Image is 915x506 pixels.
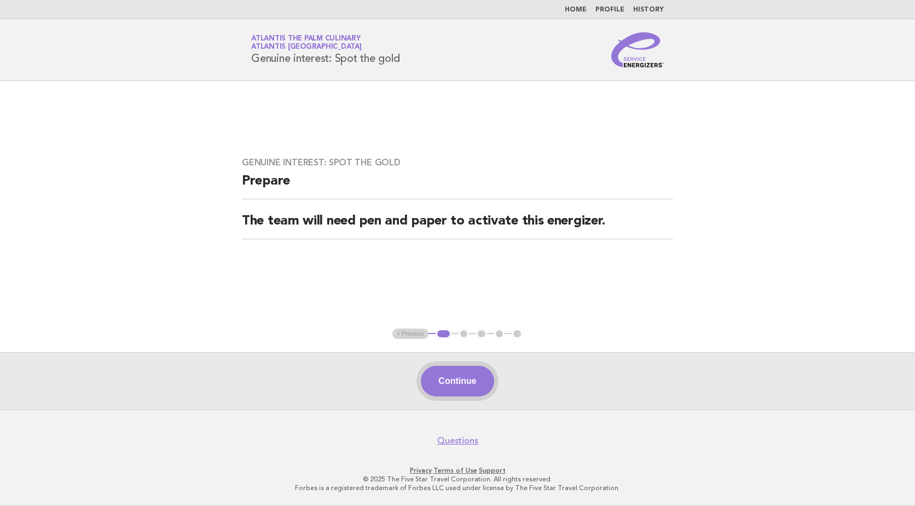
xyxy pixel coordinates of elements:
button: 1 [436,329,451,340]
span: Atlantis [GEOGRAPHIC_DATA] [251,44,362,51]
a: Terms of Use [433,467,477,474]
p: · · [123,466,792,475]
a: Support [479,467,506,474]
a: Home [565,7,587,13]
h1: Genuine interest: Spot the gold [251,36,399,64]
p: Forbes is a registered trademark of Forbes LLC used under license by The Five Star Travel Corpora... [123,484,792,492]
a: Privacy [410,467,432,474]
a: History [633,7,664,13]
h2: Prepare [242,173,673,199]
p: © 2025 The Five Star Travel Corporation. All rights reserved. [123,475,792,484]
a: Atlantis The Palm CulinaryAtlantis [GEOGRAPHIC_DATA] [251,35,362,50]
a: Questions [437,435,478,446]
h2: The team will need pen and paper to activate this energizer. [242,212,673,239]
button: Continue [421,366,494,396]
h3: Genuine interest: Spot the gold [242,157,673,168]
img: Service Energizers [611,32,664,67]
a: Profile [595,7,624,13]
